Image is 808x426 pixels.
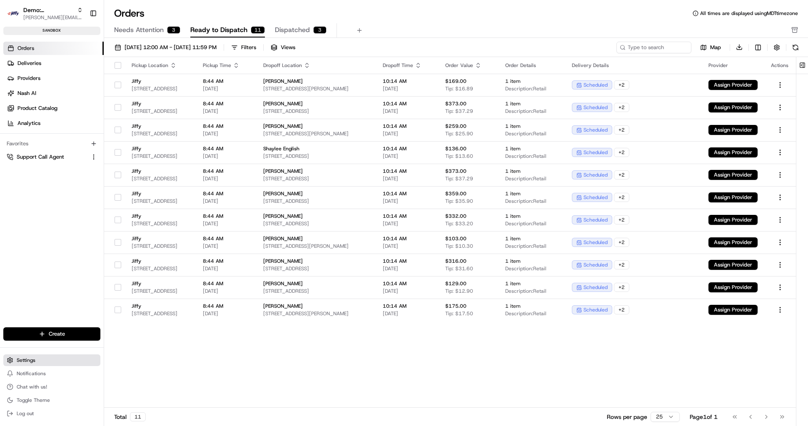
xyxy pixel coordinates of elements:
button: Demo: BennyDemo: [PERSON_NAME][PERSON_NAME][EMAIL_ADDRESS][DOMAIN_NAME] [3,3,86,23]
span: $332.00 [445,213,466,219]
span: [PERSON_NAME] [263,213,369,219]
span: [STREET_ADDRESS] [132,175,190,182]
span: Description: Retail [505,243,558,249]
button: Support Call Agent [3,150,100,164]
button: Refresh [790,42,801,53]
span: [STREET_ADDRESS][PERSON_NAME] [263,243,369,249]
span: scheduled [584,239,608,246]
div: Dropoff Time [383,62,432,69]
span: Dispatched [275,25,310,35]
span: [DATE] [203,243,250,249]
span: Description: Retail [505,265,558,272]
span: Jiffy [132,123,190,130]
span: Notifications [17,370,46,377]
div: + 2 [614,283,629,292]
span: Create [49,330,65,338]
span: Pylon [83,141,101,147]
span: [STREET_ADDRESS] [263,265,369,272]
a: Analytics [3,117,104,130]
span: [DATE] [383,265,432,272]
div: + 2 [614,170,629,179]
span: [DATE] [203,220,250,227]
span: 8:44 AM [203,303,250,309]
span: scheduled [584,149,608,156]
span: scheduled [584,82,608,88]
span: Shaylee English [263,145,369,152]
span: Jiffy [132,100,190,107]
span: Jiffy [132,168,190,174]
span: scheduled [584,194,608,201]
span: [STREET_ADDRESS][PERSON_NAME] [263,130,369,137]
button: Assign Provider [708,282,758,292]
span: Tip: $13.60 [445,153,473,159]
span: 1 item [505,145,558,152]
span: Map [710,44,721,51]
span: Support Call Agent [17,153,64,161]
span: [PERSON_NAME] [263,168,369,174]
span: scheduled [584,104,608,111]
span: [DATE] [383,85,432,92]
span: [DATE] [203,288,250,294]
span: [STREET_ADDRESS] [132,130,190,137]
span: Knowledge Base [17,121,64,129]
span: [PERSON_NAME] [263,235,369,242]
span: 10:14 AM [383,78,432,85]
span: 8:44 AM [203,258,250,264]
span: All times are displayed using MDT timezone [700,10,798,17]
span: Providers [17,75,40,82]
span: [DATE] [383,198,432,204]
span: 8:44 AM [203,190,250,197]
span: [PERSON_NAME] [263,303,369,309]
span: 8:44 AM [203,145,250,152]
span: [DATE] [203,108,250,115]
div: + 2 [614,260,629,269]
span: Description: Retail [505,288,558,294]
span: 8:44 AM [203,100,250,107]
span: API Documentation [79,121,134,129]
span: [STREET_ADDRESS] [132,153,190,159]
span: Jiffy [132,78,190,85]
span: Description: Retail [505,153,558,159]
span: Product Catalog [17,105,57,112]
h1: Orders [114,7,145,20]
div: + 2 [614,193,629,202]
div: + 2 [614,80,629,90]
span: [PERSON_NAME] [263,100,369,107]
span: 8:44 AM [203,168,250,174]
span: $373.00 [445,100,466,107]
span: 8:44 AM [203,213,250,219]
span: [STREET_ADDRESS] [263,175,369,182]
span: Jiffy [132,303,190,309]
span: 10:14 AM [383,123,432,130]
span: [DATE] [203,85,250,92]
button: Assign Provider [708,305,758,315]
span: Jiffy [132,213,190,219]
a: Powered byPylon [59,141,101,147]
span: Analytics [17,120,40,127]
span: [PERSON_NAME] [263,280,369,287]
button: Assign Provider [708,147,758,157]
span: [DATE] [383,220,432,227]
span: scheduled [584,217,608,223]
span: $129.00 [445,280,466,287]
input: Clear [22,54,137,62]
span: Tip: $35.90 [445,198,473,204]
span: 1 item [505,78,558,85]
div: Actions [771,62,789,69]
span: $103.00 [445,235,466,242]
span: scheduled [584,306,608,313]
span: [STREET_ADDRESS] [132,243,190,249]
span: scheduled [584,172,608,178]
button: Assign Provider [708,102,758,112]
span: Views [281,44,295,51]
button: Assign Provider [708,80,758,90]
span: 8:44 AM [203,235,250,242]
button: Log out [3,408,100,419]
div: Filters [241,44,256,51]
button: Filters [227,42,260,53]
div: sandbox [3,27,100,35]
img: 1736555255976-a54dd68f-1ca7-489b-9aae-adbdc363a1c4 [8,80,23,95]
p: Welcome 👋 [8,33,152,47]
div: Start new chat [28,80,137,88]
span: Description: Retail [505,108,558,115]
